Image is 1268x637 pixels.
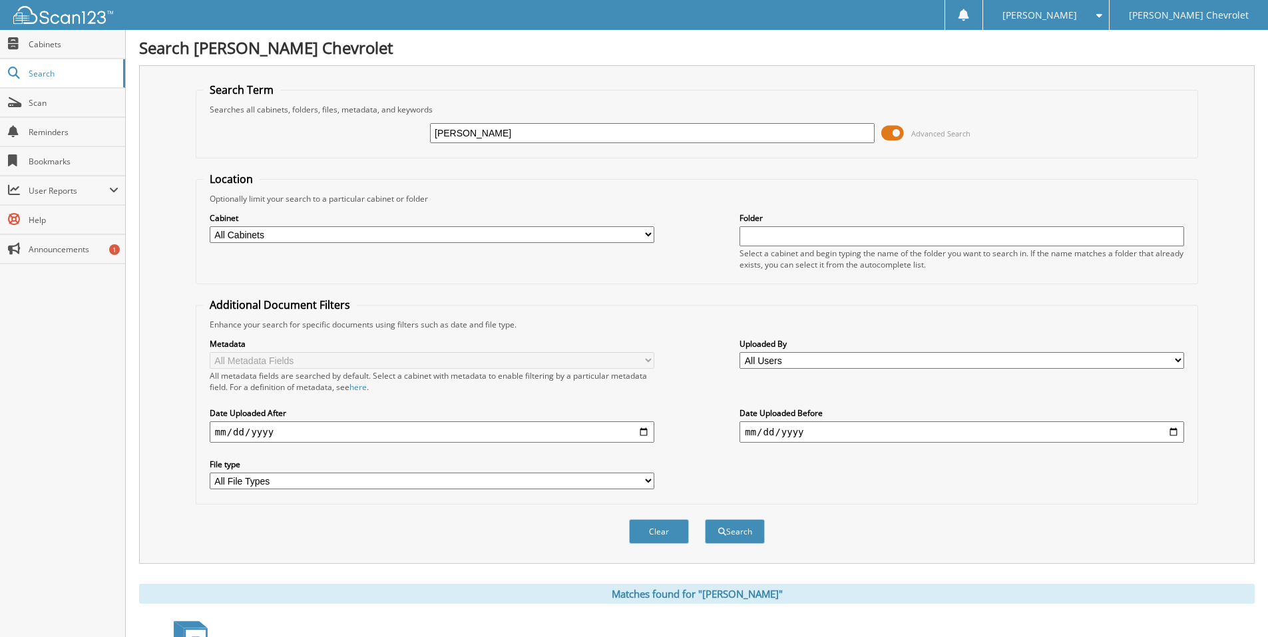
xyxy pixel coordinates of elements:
[203,319,1191,330] div: Enhance your search for specific documents using filters such as date and file type.
[203,172,260,186] legend: Location
[740,212,1184,224] label: Folder
[349,381,367,393] a: here
[203,193,1191,204] div: Optionally limit your search to a particular cabinet or folder
[29,156,118,167] span: Bookmarks
[705,519,765,544] button: Search
[210,370,654,393] div: All metadata fields are searched by default. Select a cabinet with metadata to enable filtering b...
[109,244,120,255] div: 1
[29,68,116,79] span: Search
[210,421,654,443] input: start
[139,584,1255,604] div: Matches found for "[PERSON_NAME]"
[1002,11,1077,19] span: [PERSON_NAME]
[29,97,118,108] span: Scan
[29,214,118,226] span: Help
[740,338,1184,349] label: Uploaded By
[29,39,118,50] span: Cabinets
[139,37,1255,59] h1: Search [PERSON_NAME] Chevrolet
[629,519,689,544] button: Clear
[203,104,1191,115] div: Searches all cabinets, folders, files, metadata, and keywords
[210,459,654,470] label: File type
[740,407,1184,419] label: Date Uploaded Before
[203,298,357,312] legend: Additional Document Filters
[29,126,118,138] span: Reminders
[1129,11,1249,19] span: [PERSON_NAME] Chevrolet
[203,83,280,97] legend: Search Term
[740,421,1184,443] input: end
[911,128,970,138] span: Advanced Search
[740,248,1184,270] div: Select a cabinet and begin typing the name of the folder you want to search in. If the name match...
[210,212,654,224] label: Cabinet
[29,185,109,196] span: User Reports
[210,338,654,349] label: Metadata
[13,6,113,24] img: scan123-logo-white.svg
[29,244,118,255] span: Announcements
[210,407,654,419] label: Date Uploaded After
